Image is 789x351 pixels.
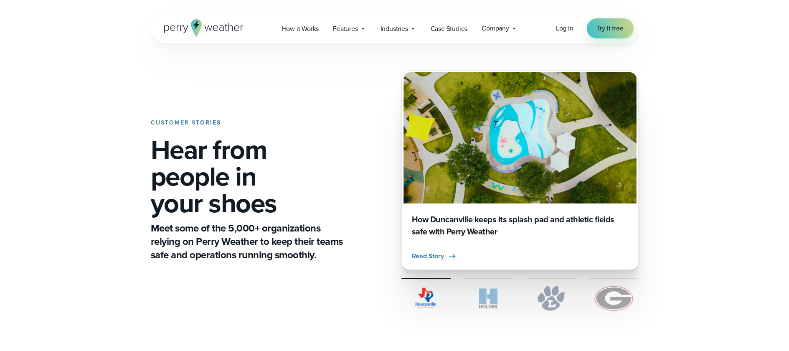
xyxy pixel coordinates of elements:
[151,221,346,262] p: Meet some of the 5,000+ organizations relying on Perry Weather to keep their teams safe and opera...
[151,118,221,127] strong: CUSTOMER STORIES
[401,70,639,270] div: slideshow
[401,286,451,311] img: City of Duncanville Logo
[412,251,444,261] span: Read Story
[275,20,326,37] a: How it Works
[587,18,634,38] a: Try it free
[412,251,457,261] button: Read Story
[401,70,639,270] div: 1 of 4
[403,72,637,203] img: Duncanville Splash Pad
[597,23,624,33] span: Try it free
[556,23,573,33] a: Log in
[381,24,408,34] span: Industries
[333,24,358,34] span: Features
[282,24,319,34] span: How it Works
[464,286,513,311] img: Holder.svg
[401,70,639,270] a: Duncanville Splash Pad How Duncanville keeps its splash pad and athletic fields safe with Perry W...
[151,136,346,216] h1: Hear from people in your shoes
[431,24,468,34] span: Case Studies
[482,23,509,33] span: Company
[412,214,628,238] h3: How Duncanville keeps its splash pad and athletic fields safe with Perry Weather
[424,20,475,37] a: Case Studies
